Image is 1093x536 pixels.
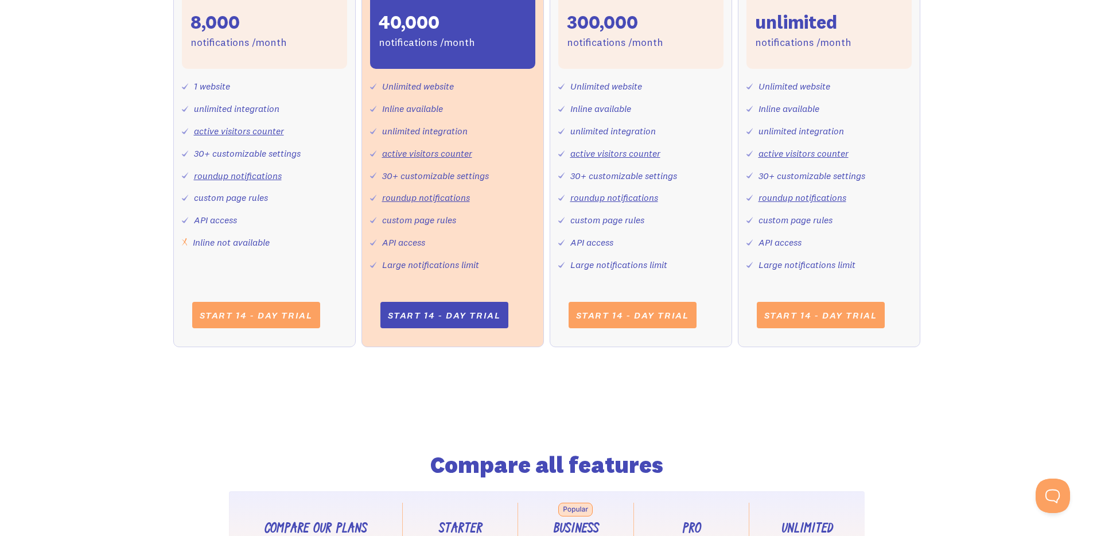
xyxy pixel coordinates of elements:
div: 30+ customizable settings [382,168,489,184]
div: unlimited integration [759,123,844,139]
a: Start 14 - day trial [757,302,885,328]
div: 30+ customizable settings [570,168,677,184]
div: API access [382,234,425,251]
a: active visitors counter [759,147,849,159]
div: notifications /month [190,34,287,51]
div: 1 website [194,78,230,95]
h2: Compare all features [306,455,788,476]
div: custom page rules [382,212,456,228]
div: Inline available [382,100,443,117]
a: Start 14 - day trial [569,302,697,328]
div: Unlimited website [382,78,454,95]
iframe: Toggle Customer Support [1036,479,1070,513]
a: active visitors counter [570,147,660,159]
div: 40,000 [379,10,439,34]
a: roundup notifications [382,192,470,203]
div: unlimited [755,10,837,34]
div: Unlimited website [570,78,642,95]
div: 8,000 [190,10,240,34]
div: Unlimited website [759,78,830,95]
a: roundup notifications [194,170,282,181]
div: Inline available [570,100,631,117]
div: API access [759,234,802,251]
div: Large notifications limit [382,257,479,273]
a: Start 14 - day trial [380,302,508,328]
a: roundup notifications [759,192,846,203]
div: custom page rules [570,212,644,228]
div: 300,000 [567,10,638,34]
a: active visitors counter [194,125,284,137]
div: notifications /month [379,34,475,51]
a: roundup notifications [570,192,658,203]
div: API access [570,234,613,251]
div: custom page rules [194,189,268,206]
div: 30+ customizable settings [194,145,301,162]
div: notifications /month [755,34,851,51]
div: Large notifications limit [759,257,855,273]
div: Inline available [759,100,819,117]
div: unlimited integration [382,123,468,139]
div: Large notifications limit [570,257,667,273]
a: Start 14 - day trial [192,302,320,328]
a: active visitors counter [382,147,472,159]
div: 30+ customizable settings [759,168,865,184]
div: unlimited integration [570,123,656,139]
div: custom page rules [759,212,833,228]
div: Inline not available [193,234,270,251]
div: unlimited integration [194,100,279,117]
div: notifications /month [567,34,663,51]
div: API access [194,212,237,228]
